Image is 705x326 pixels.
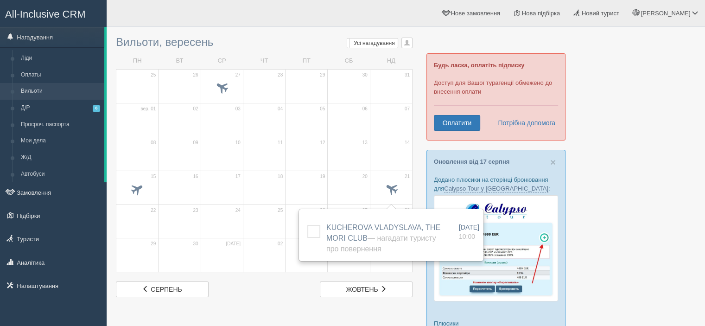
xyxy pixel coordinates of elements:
span: — Нагадати туристу про повернення [326,234,436,253]
span: серпень [151,286,182,293]
span: 05 [320,106,325,112]
span: 20 [362,173,368,180]
span: 11 [278,140,283,146]
span: 27 [235,72,241,78]
span: [DATE] [459,224,479,231]
span: 02 [193,106,198,112]
div: Доступ для Вашої турагенції обмежено до внесення оплати [426,53,565,141]
td: СБ [328,53,370,69]
span: 09 [193,140,198,146]
span: 29 [151,241,156,247]
span: 14 [405,140,410,146]
span: 30 [362,72,368,78]
span: 29 [320,72,325,78]
span: 23 [193,207,198,214]
span: 26 [320,207,325,214]
p: Додано плюсики на сторінці бронювання для : [434,175,558,193]
a: Calypso Tour у [GEOGRAPHIC_DATA] [444,185,548,192]
td: НД [370,53,412,69]
h3: Вильоти, вересень [116,36,413,48]
span: 03 [235,106,241,112]
span: 19 [320,173,325,180]
span: 21 [405,173,410,180]
td: ПТ [286,53,328,69]
span: 25 [151,72,156,78]
span: 15 [151,173,156,180]
span: [DATE] [226,241,240,247]
a: Мои дела [17,133,104,149]
span: Нова підбірка [522,10,560,17]
a: серпень [116,281,209,297]
span: 30 [193,241,198,247]
a: Просроч. паспорта [17,116,104,133]
a: Автобуси [17,166,104,183]
span: жовтень [346,286,378,293]
span: [PERSON_NAME] [641,10,690,17]
span: Усі нагадування [354,40,395,46]
a: Потрібна допомога [492,115,556,131]
span: 07 [405,106,410,112]
span: Новий турист [582,10,619,17]
b: Будь ласка, оплатіть підписку [434,62,524,69]
span: 18 [278,173,283,180]
span: 16 [193,173,198,180]
a: Оплатити [434,115,480,131]
td: ВТ [159,53,201,69]
td: ЧТ [243,53,285,69]
img: calypso-tour-proposal-crm-for-travel-agency.jpg [434,195,558,301]
span: 24 [235,207,241,214]
a: KUCHEROVA VLADYSLAVA, THE MORI CLUB— Нагадати туристу про повернення [326,224,440,253]
span: 13 [362,140,368,146]
span: 6 [93,105,100,111]
span: 25 [278,207,283,214]
span: 28 [278,72,283,78]
a: Ліди [17,50,104,67]
a: Оновлення від 17 серпня [434,158,509,165]
a: Оплаты [17,67,104,83]
span: 12 [320,140,325,146]
span: 06 [362,106,368,112]
span: 10:00 [459,233,475,240]
a: [DATE] 10:00 [459,223,479,241]
a: Ж/Д [17,149,104,166]
span: 04 [278,106,283,112]
span: 22 [151,207,156,214]
span: 26 [193,72,198,78]
span: 10 [235,140,241,146]
span: 17 [235,173,241,180]
span: 08 [151,140,156,146]
span: 02 [278,241,283,247]
span: 27 [362,207,368,214]
td: ПН [116,53,159,69]
td: СР [201,53,243,69]
a: All-Inclusive CRM [0,0,106,26]
span: 31 [405,72,410,78]
span: 28 [405,207,410,214]
span: Нове замовлення [451,10,500,17]
a: жовтень [320,281,413,297]
span: KUCHEROVA VLADYSLAVA, THE MORI CLUB [326,224,440,253]
span: × [550,157,556,167]
a: Вильоти [17,83,104,100]
span: вер. 01 [140,106,156,112]
a: Д/Р6 [17,100,104,116]
button: Close [550,157,556,167]
span: All-Inclusive CRM [5,8,86,20]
